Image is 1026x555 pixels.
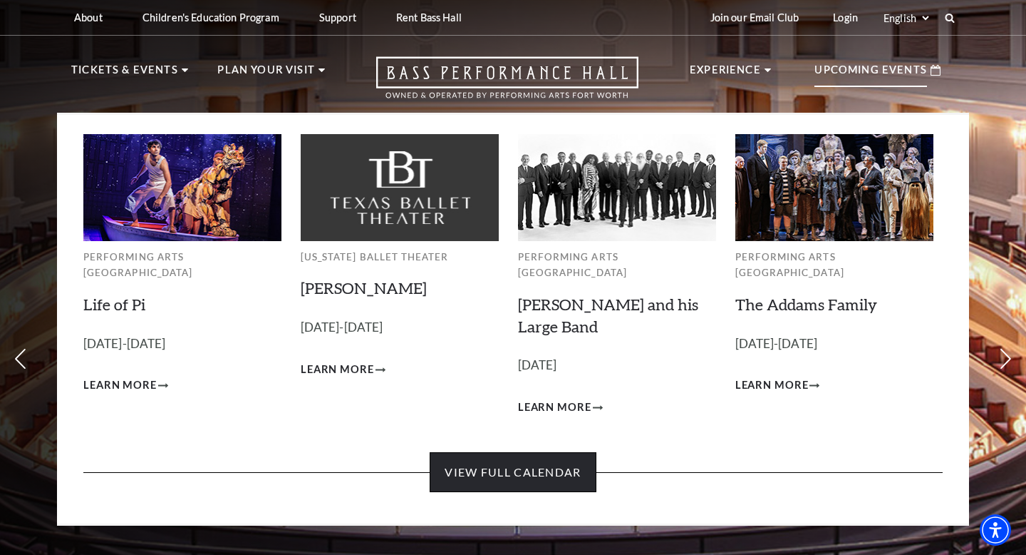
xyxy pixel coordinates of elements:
p: Performing Arts [GEOGRAPHIC_DATA] [735,249,933,281]
a: Life of Pi [83,295,145,314]
img: Texas Ballet Theater [301,134,499,240]
p: Children's Education Program [142,11,279,24]
span: Learn More [735,377,809,394]
p: Tickets & Events [71,61,178,87]
select: Select: [881,11,931,25]
a: [PERSON_NAME] [301,278,427,297]
p: [DATE]-[DATE] [83,334,281,355]
div: Accessibility Menu [980,514,1011,546]
p: Support [319,11,356,24]
p: [DATE] [518,355,716,376]
span: Learn More [301,361,374,379]
p: Plan Your Visit [217,61,315,87]
a: View Full Calendar [430,452,596,492]
img: Performing Arts Fort Worth [518,134,716,240]
img: Performing Arts Fort Worth [735,134,933,240]
a: The Addams Family [735,295,877,314]
p: Upcoming Events [814,61,927,87]
a: Learn More Lyle Lovett and his Large Band [518,399,603,417]
a: Open this option [325,56,690,113]
span: Learn More [518,399,591,417]
a: Learn More Peter Pan [301,361,385,379]
p: [DATE]-[DATE] [301,317,499,338]
p: [DATE]-[DATE] [735,334,933,355]
p: Rent Bass Hall [396,11,462,24]
p: Experience [690,61,761,87]
img: Performing Arts Fort Worth [83,134,281,240]
a: Learn More Life of Pi [83,377,168,394]
a: Learn More The Addams Family [735,377,820,394]
p: [US_STATE] Ballet Theater [301,249,499,265]
a: [PERSON_NAME] and his Large Band [518,295,698,336]
p: About [74,11,103,24]
span: Learn More [83,377,157,394]
p: Performing Arts [GEOGRAPHIC_DATA] [83,249,281,281]
p: Performing Arts [GEOGRAPHIC_DATA] [518,249,716,281]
